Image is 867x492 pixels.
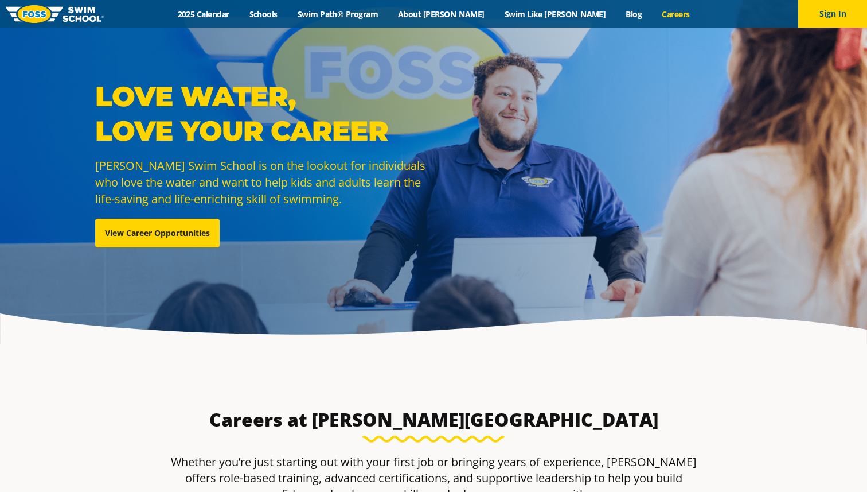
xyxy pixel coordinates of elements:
a: About [PERSON_NAME] [388,9,495,20]
a: Swim Path® Program [287,9,388,20]
a: View Career Opportunities [95,219,220,247]
a: 2025 Calendar [167,9,239,20]
img: FOSS Swim School Logo [6,5,104,23]
span: [PERSON_NAME] Swim School is on the lookout for individuals who love the water and want to help k... [95,158,425,207]
h3: Careers at [PERSON_NAME][GEOGRAPHIC_DATA] [163,408,704,431]
a: Swim Like [PERSON_NAME] [494,9,616,20]
a: Schools [239,9,287,20]
p: Love Water, Love Your Career [95,79,428,148]
a: Careers [652,9,700,20]
a: Blog [616,9,652,20]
